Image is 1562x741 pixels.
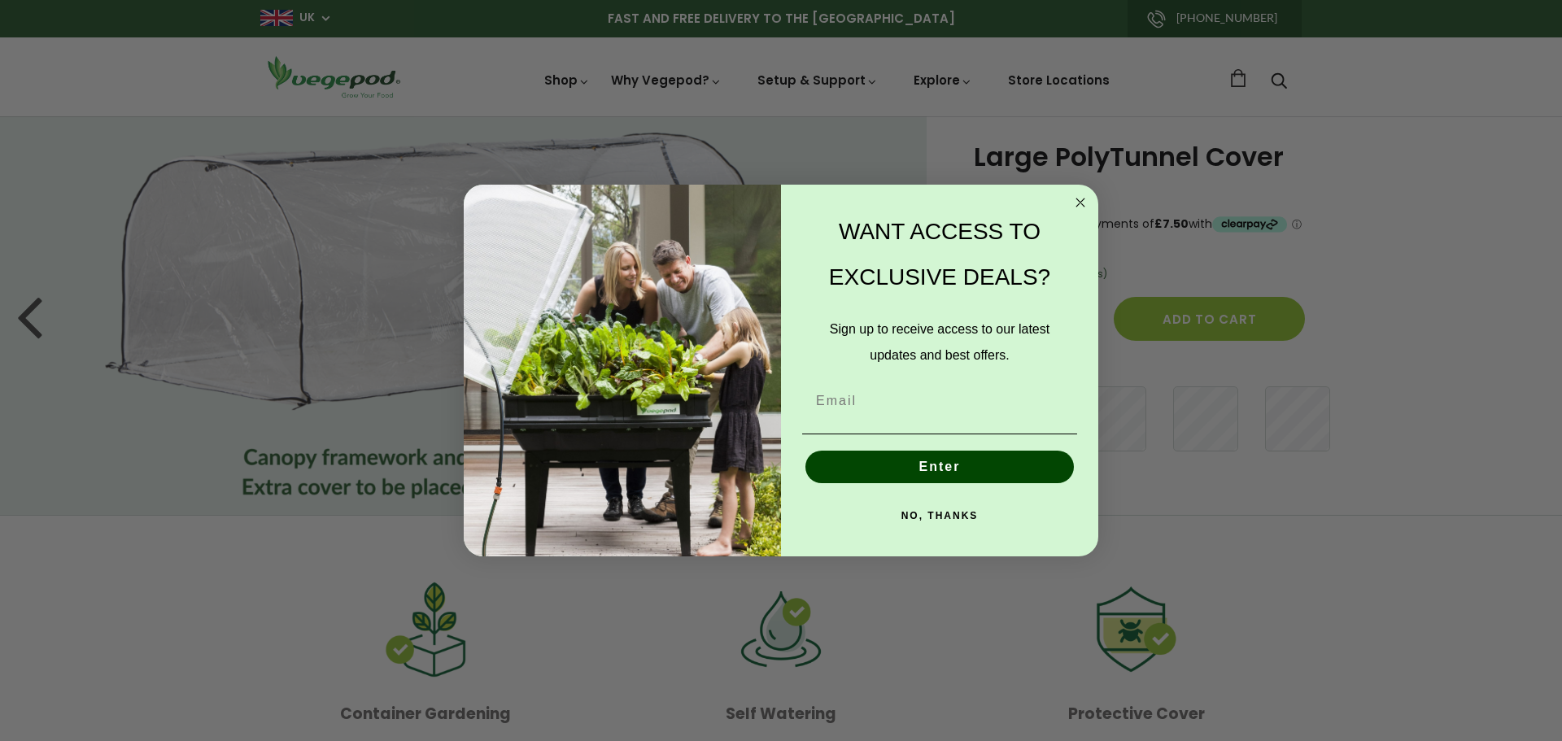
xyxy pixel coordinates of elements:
[829,219,1050,290] span: WANT ACCESS TO EXCLUSIVE DEALS?
[1071,193,1090,212] button: Close dialog
[830,322,1049,362] span: Sign up to receive access to our latest updates and best offers.
[805,451,1074,483] button: Enter
[802,385,1077,417] input: Email
[802,499,1077,532] button: NO, THANKS
[464,185,781,556] img: e9d03583-1bb1-490f-ad29-36751b3212ff.jpeg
